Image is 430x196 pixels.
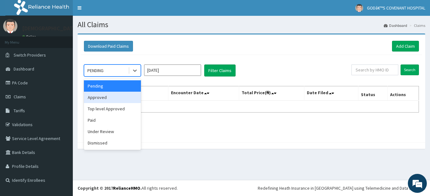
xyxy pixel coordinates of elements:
div: Paid [84,114,141,126]
button: Filter Claims [204,64,236,77]
div: Dismissed [84,137,141,149]
p: [DEMOGRAPHIC_DATA]’S [GEOGRAPHIC_DATA] [22,26,136,31]
img: User Image [355,4,363,12]
strong: Copyright © 2017 . [78,185,142,191]
span: Tariffs [14,108,25,113]
div: Minimize live chat window [104,3,119,18]
a: RelianceHMO [113,185,140,191]
a: Online [22,34,37,39]
a: Add Claim [392,41,419,52]
textarea: Type your message and hit 'Enter' [3,130,121,152]
th: Status [358,86,387,101]
th: Encounter Date [168,86,239,101]
div: Under Review [84,126,141,137]
footer: All rights reserved. [73,180,430,196]
th: Total Price(₦) [239,86,304,101]
a: Dashboard [384,23,407,28]
span: We're online! [37,58,87,122]
input: Search [401,64,419,75]
li: Claims [408,23,425,28]
div: Top level Approved [84,103,141,114]
img: User Image [3,19,17,33]
span: Claims [14,94,26,100]
span: GODâ€™S COVENANT HOSPITAL [367,5,425,11]
th: Actions [387,86,419,101]
div: Pending [84,80,141,92]
h1: All Claims [78,21,425,29]
div: Redefining Heath Insurance in [GEOGRAPHIC_DATA] using Telemedicine and Data Science! [258,185,425,191]
input: Select Month and Year [144,64,201,76]
img: d_794563401_company_1708531726252_794563401 [12,32,26,47]
input: Search by HMO ID [351,64,398,75]
th: Date Filed [304,86,358,101]
span: Dashboard [14,66,34,72]
button: Download Paid Claims [84,41,133,52]
div: Chat with us now [33,35,106,44]
div: Approved [84,92,141,103]
span: Switch Providers [14,52,46,58]
div: PENDING [87,67,104,74]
